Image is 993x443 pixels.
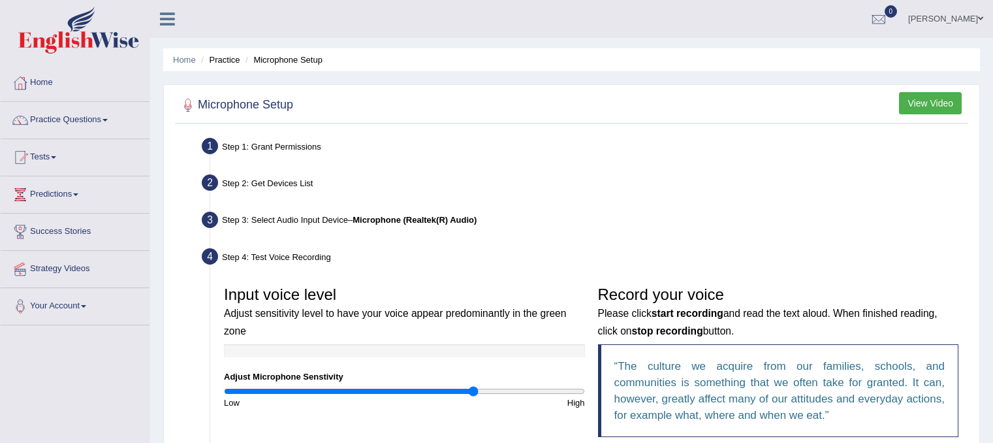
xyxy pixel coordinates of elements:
[196,208,973,237] div: Step 3: Select Audio Input Device
[598,308,938,336] small: Please click and read the text aloud. When finished reading, click on button.
[196,171,973,199] div: Step 2: Get Devices List
[1,214,150,246] a: Success Stories
[1,288,150,321] a: Your Account
[224,286,585,338] h3: Input voice level
[1,176,150,209] a: Predictions
[652,308,723,319] b: start recording
[196,244,973,273] div: Step 4: Test Voice Recording
[224,308,566,336] small: Adjust sensitivity level to have your voice appear predominantly in the green zone
[353,215,477,225] b: Microphone (Realtek(R) Audio)
[1,102,150,135] a: Practice Questions
[1,65,150,97] a: Home
[348,215,477,225] span: –
[178,95,293,115] h2: Microphone Setup
[598,286,959,338] h3: Record your voice
[404,397,591,409] div: High
[217,397,404,409] div: Low
[224,370,343,383] label: Adjust Microphone Senstivity
[173,55,196,65] a: Home
[1,139,150,172] a: Tests
[198,54,240,66] li: Practice
[899,92,962,114] button: View Video
[1,251,150,284] a: Strategy Videos
[196,134,973,163] div: Step 1: Grant Permissions
[242,54,323,66] li: Microphone Setup
[614,360,945,421] q: The culture we acquire from our families, schools, and communities is something that we often tak...
[885,5,898,18] span: 0
[632,325,703,336] b: stop recording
